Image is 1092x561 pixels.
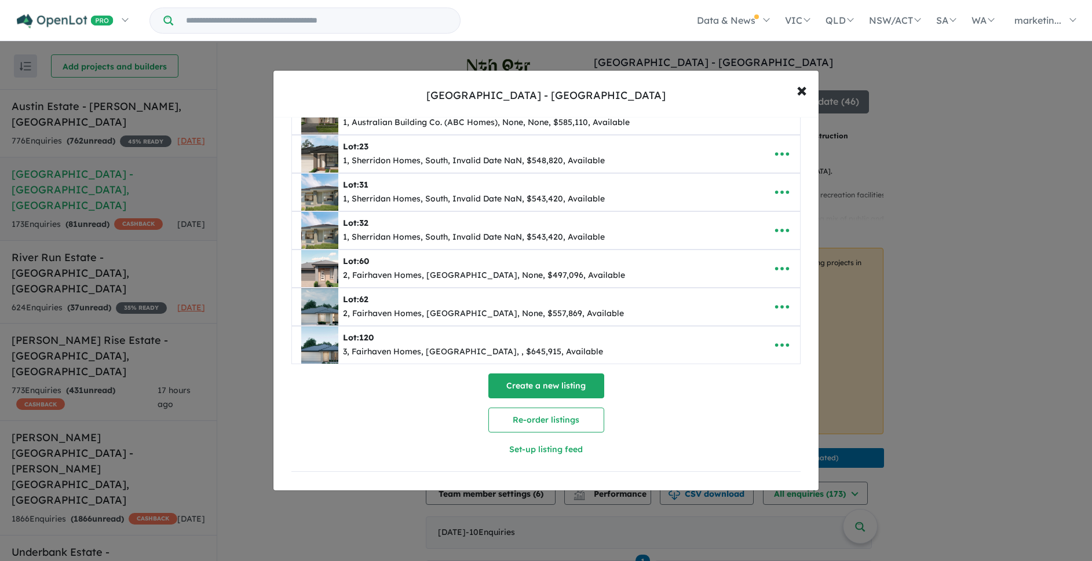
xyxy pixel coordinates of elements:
[426,88,666,103] div: [GEOGRAPHIC_DATA] - [GEOGRAPHIC_DATA]
[301,174,338,211] img: Nth%20Qtr%20Estate%20-%20Newborough%20-%20Lot%2031___1754894112.jpg
[343,256,369,266] b: Lot:
[343,230,605,244] div: 1, Sherridan Homes, South, Invalid Date NaN, $543,420, Available
[359,294,368,305] span: 62
[797,77,807,102] span: ×
[301,250,338,287] img: Nth%20Qtr%20Estate%20-%20Newborough%20-%20Lot%2060___1755577372.jpg
[17,14,114,28] img: Openlot PRO Logo White
[359,218,368,228] span: 32
[359,332,374,343] span: 120
[343,179,368,190] b: Lot:
[359,179,368,190] span: 31
[301,288,338,325] img: Nth%20Qtr%20Estate%20-%20Newborough%20-%20Lot%2062___1755578123.jpg
[343,307,624,321] div: 2, Fairhaven Homes, [GEOGRAPHIC_DATA], None, $557,869, Available
[343,332,374,343] b: Lot:
[419,437,673,462] button: Set-up listing feed
[301,212,338,249] img: Nth%20Qtr%20Estate%20-%20Newborough%20-%20Lot%2032___1754894421.jpg
[343,269,625,283] div: 2, Fairhaven Homes, [GEOGRAPHIC_DATA], None, $497,096, Available
[343,192,605,206] div: 1, Sherridan Homes, South, Invalid Date NaN, $543,420, Available
[343,294,368,305] b: Lot:
[343,141,368,152] b: Lot:
[488,408,604,432] button: Re-order listings
[176,8,458,33] input: Try estate name, suburb, builder or developer
[488,373,604,398] button: Create a new listing
[359,141,368,152] span: 23
[301,135,338,173] img: Nth%20Qtr%20Estate%20-%20Newborough%20-%20Lot%2023___1754893759.jpg
[343,345,603,359] div: 3, Fairhaven Homes, [GEOGRAPHIC_DATA], , $645,915, Available
[359,256,369,266] span: 60
[301,327,338,364] img: Nth%20Qtr%20Estate%20-%20Newborough%20-%20Lot%20120___1755578584.jpg
[343,116,630,130] div: 1, Australian Building Co. (ABC Homes), None, None, $585,110, Available
[1014,14,1061,26] span: marketin...
[343,154,605,168] div: 1, Sherridon Homes, South, Invalid Date NaN, $548,820, Available
[343,218,368,228] b: Lot:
